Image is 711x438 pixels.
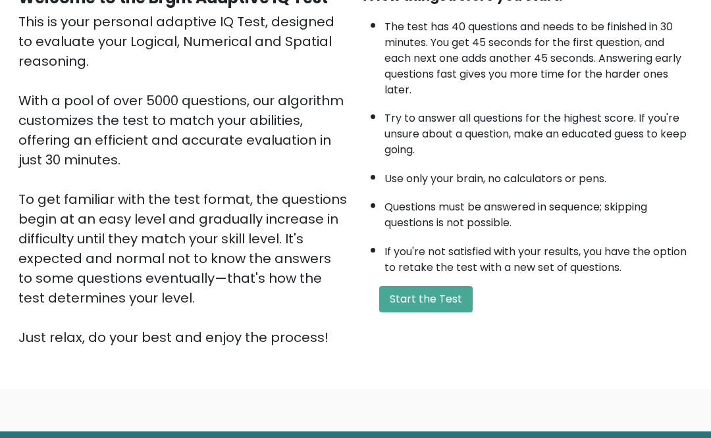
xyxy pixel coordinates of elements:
li: The test has 40 questions and needs to be finished in 30 minutes. You get 45 seconds for the firs... [384,12,693,98]
button: Start the Test [379,286,473,312]
li: Try to answer all questions for the highest score. If you're unsure about a question, make an edu... [384,104,693,158]
li: Questions must be answered in sequence; skipping questions is not possible. [384,193,693,231]
li: If you're not satisfied with your results, you have the option to retake the test with a new set ... [384,237,693,276]
li: Use only your brain, no calculators or pens. [384,164,693,187]
div: This is your personal adaptive IQ Test, designed to evaluate your Logical, Numerical and Spatial ... [18,12,348,347]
